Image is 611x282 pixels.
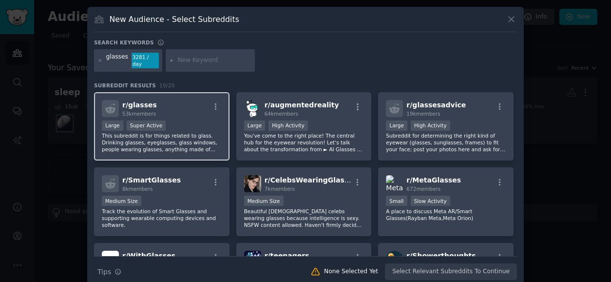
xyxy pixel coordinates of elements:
[386,132,506,153] p: Subreddit for determining the right kind of eyewear (glasses, sunglasses, frames) to fit your fac...
[244,196,284,206] div: Medium Size
[244,132,364,153] p: You've come to the right place! The central hub for the eyewear revolution! Let's talk about the ...
[102,196,141,206] div: Medium Size
[244,251,261,268] img: teenagers
[127,121,166,131] div: Super Active
[386,121,407,131] div: Large
[94,39,154,46] h3: Search keywords
[265,101,339,109] span: r/ augmentedreality
[411,196,450,206] div: Slow Activity
[244,100,261,117] img: augmentedreality
[406,186,440,192] span: 672 members
[102,208,222,228] p: Track the evolution of Smart Glasses and supporting wearable computing devices and software.
[132,53,159,68] div: 3281 / day
[411,121,450,131] div: High Activity
[265,186,295,192] span: 7k members
[102,132,222,153] p: This subreddit is for things related to glass. Drinking glasses, eyeglasses, glass windows, peopl...
[265,111,298,117] span: 64k members
[406,176,461,184] span: r/ MetaGlasses
[122,186,153,192] span: 8k members
[406,252,476,260] span: r/ Showerthoughts
[244,121,266,131] div: Large
[122,252,175,260] span: r/ WithGlasses
[386,251,403,268] img: Showerthoughts
[406,111,440,117] span: 19k members
[177,56,251,65] input: New Keyword
[386,175,403,192] img: MetaGlasses
[268,121,308,131] div: High Activity
[94,263,125,281] button: Tips
[244,208,364,228] p: Beautiful [DEMOGRAPHIC_DATA] celebs wearing glasses because intelligence is sexy. NSFW content al...
[386,196,407,206] div: Small
[159,82,175,88] span: 19 / 20
[406,101,466,109] span: r/ glassesadvice
[94,82,156,89] span: Subreddit Results
[324,267,378,276] div: None Selected Yet
[106,53,128,68] div: glasses
[265,176,357,184] span: r/ CelebsWearingGlasses
[122,101,157,109] span: r/ glasses
[97,267,111,277] span: Tips
[122,176,181,184] span: r/ SmartGlasses
[110,14,239,24] h3: New Audience - Select Subreddits
[102,121,123,131] div: Large
[265,252,309,260] span: r/ teenagers
[102,251,119,268] img: WithGlasses
[244,175,261,192] img: CelebsWearingGlasses
[122,111,156,117] span: 53k members
[386,208,506,222] p: A place to discuss Meta AR/Smart Glasses(Rayban Meta,Meta Orion)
